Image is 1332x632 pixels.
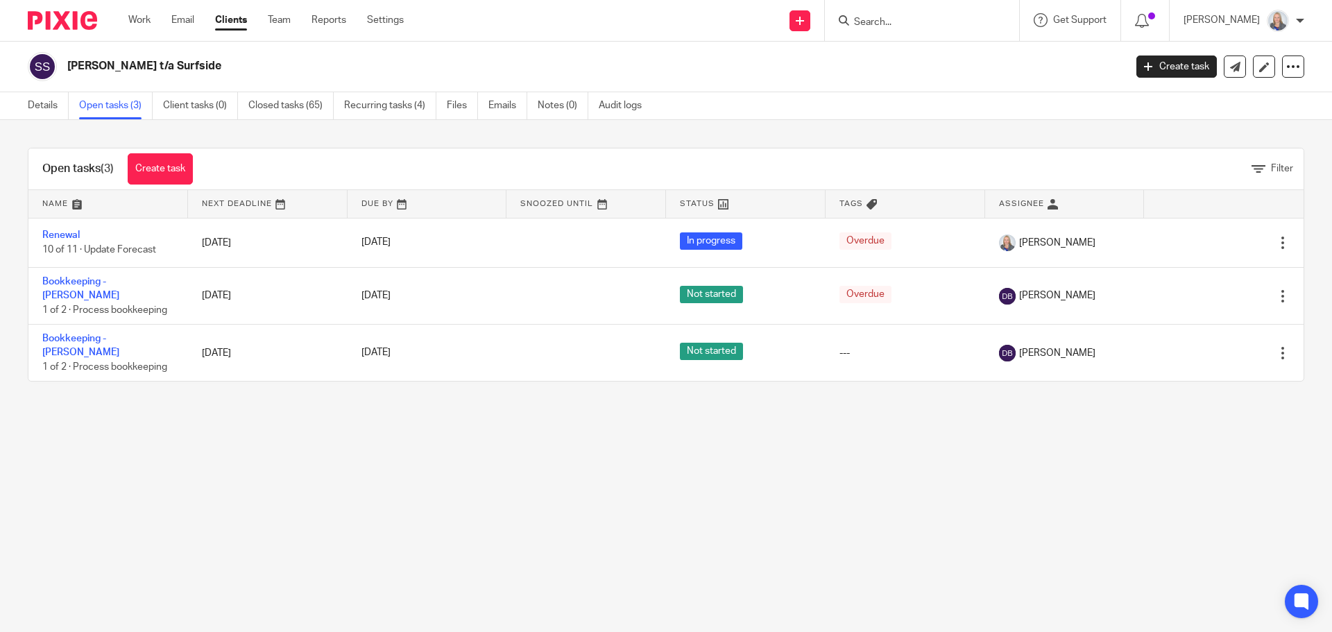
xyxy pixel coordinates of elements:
a: Audit logs [599,92,652,119]
p: [PERSON_NAME] [1184,13,1260,27]
a: Create task [1136,55,1217,78]
a: Bookkeeping - [PERSON_NAME] [42,334,119,357]
td: [DATE] [188,267,348,324]
img: Debbie%20Noon%20Professional%20Photo.jpg [999,234,1016,251]
span: 1 of 2 · Process bookkeeping [42,305,167,315]
span: Get Support [1053,15,1107,25]
a: Closed tasks (65) [248,92,334,119]
td: [DATE] [188,325,348,382]
span: [DATE] [361,238,391,248]
a: Bookkeeping - [PERSON_NAME] [42,277,119,300]
a: Team [268,13,291,27]
img: svg%3E [999,288,1016,305]
span: (3) [101,163,114,174]
span: [DATE] [361,291,391,300]
span: Snoozed Until [520,200,593,207]
img: Debbie%20Noon%20Professional%20Photo.jpg [1267,10,1289,32]
span: [PERSON_NAME] [1019,236,1095,250]
span: Overdue [839,232,891,250]
a: Work [128,13,151,27]
a: Recurring tasks (4) [344,92,436,119]
span: [PERSON_NAME] [1019,289,1095,302]
h2: [PERSON_NAME] t/a Surfside [67,59,906,74]
span: Not started [680,286,743,303]
span: Not started [680,343,743,360]
a: Email [171,13,194,27]
span: Tags [839,200,863,207]
img: Pixie [28,11,97,30]
a: Emails [488,92,527,119]
a: Renewal [42,230,80,240]
a: Open tasks (3) [79,92,153,119]
img: svg%3E [999,345,1016,361]
span: 1 of 2 · Process bookkeeping [42,362,167,372]
a: Files [447,92,478,119]
a: Clients [215,13,247,27]
img: svg%3E [28,52,57,81]
input: Search [853,17,977,29]
span: [PERSON_NAME] [1019,346,1095,360]
a: Settings [367,13,404,27]
span: Filter [1271,164,1293,173]
span: Status [680,200,715,207]
span: [DATE] [361,348,391,358]
a: Client tasks (0) [163,92,238,119]
h1: Open tasks [42,162,114,176]
span: In progress [680,232,742,250]
a: Create task [128,153,193,185]
span: Overdue [839,286,891,303]
span: 10 of 11 · Update Forecast [42,245,156,255]
a: Notes (0) [538,92,588,119]
a: Details [28,92,69,119]
div: --- [839,346,971,360]
a: Reports [311,13,346,27]
td: [DATE] [188,218,348,267]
